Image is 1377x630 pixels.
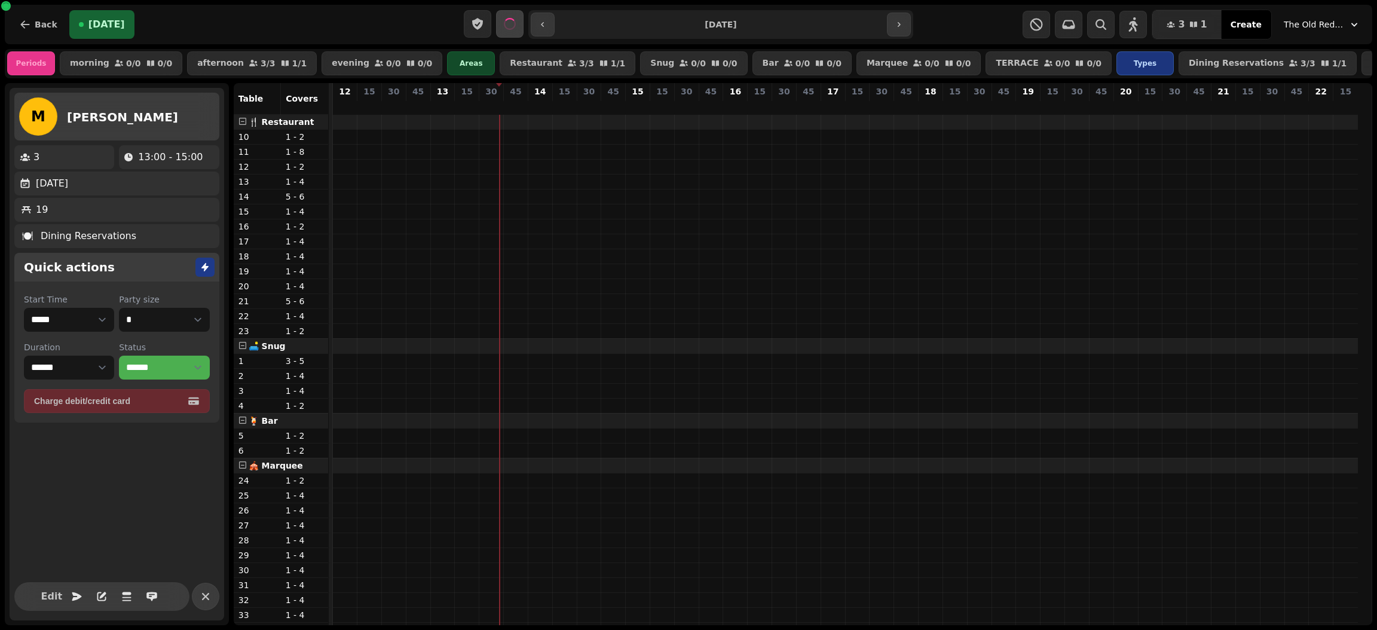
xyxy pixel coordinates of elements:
[462,100,472,112] p: 0
[949,85,960,97] p: 15
[1277,14,1367,35] button: The Old Red Lion
[1087,59,1101,68] p: 0 / 0
[286,295,323,307] p: 5 - 6
[286,475,323,487] p: 1 - 2
[691,59,706,68] p: 0 / 0
[763,59,779,68] p: Bar
[10,10,67,39] button: Back
[286,265,323,277] p: 1 - 4
[1284,19,1344,30] span: The Old Red Lion
[1341,100,1350,112] p: 0
[286,131,323,143] p: 1 - 2
[925,85,936,97] p: 18
[67,109,178,126] h2: [PERSON_NAME]
[286,400,323,412] p: 1 - 2
[286,146,323,158] p: 1 - 8
[950,100,960,112] p: 0
[510,85,521,97] p: 45
[238,265,276,277] p: 19
[238,355,276,367] p: 1
[389,100,399,112] p: 0
[187,51,317,75] button: afternoon3/31/1
[1332,59,1347,68] p: 1 / 1
[418,59,433,68] p: 0 / 0
[852,85,863,97] p: 15
[36,203,48,217] p: 19
[238,430,276,442] p: 5
[803,85,814,97] p: 45
[996,59,1038,68] p: TERRACE
[238,176,276,188] p: 13
[238,579,276,591] p: 31
[1266,85,1278,97] p: 30
[1179,51,1357,75] button: Dining Reservations3/31/1
[238,549,276,561] p: 29
[437,85,448,97] p: 13
[560,100,570,112] p: 0
[723,59,738,68] p: 0 / 0
[1316,100,1326,112] p: 0
[340,100,350,112] p: 0
[386,59,401,68] p: 0 / 0
[24,389,210,413] button: Charge debit/credit card
[584,100,593,112] p: 0
[755,100,764,112] p: 0
[238,236,276,247] p: 17
[511,100,521,112] p: 0
[286,94,318,103] span: Covers
[286,549,323,561] p: 1 - 4
[249,117,314,127] span: 🍴 Restaurant
[485,85,497,97] p: 30
[1097,100,1106,112] p: 0
[286,445,323,457] p: 1 - 2
[461,85,473,97] p: 15
[238,490,276,501] p: 25
[1071,85,1082,97] p: 30
[486,100,496,112] p: 0
[974,85,985,97] p: 30
[1219,100,1228,112] p: 0
[804,100,813,112] p: 0
[158,59,173,68] p: 0 / 0
[706,100,716,112] p: 0
[1046,85,1058,97] p: 15
[1120,85,1131,97] p: 20
[1315,85,1327,97] p: 22
[640,51,747,75] button: Snug0/00/0
[657,100,667,112] p: 0
[119,293,209,305] label: Party size
[238,206,276,218] p: 15
[730,85,741,97] p: 16
[510,59,562,68] p: Restaurant
[1189,59,1284,68] p: Dining Reservations
[1340,85,1351,97] p: 15
[1169,85,1180,97] p: 30
[1193,85,1204,97] p: 45
[827,85,839,97] p: 17
[88,20,125,29] span: [DATE]
[238,400,276,412] p: 4
[35,20,57,29] span: Back
[238,445,276,457] p: 6
[261,59,276,68] p: 3 / 3
[705,85,717,97] p: 45
[412,85,424,97] p: 45
[754,85,765,97] p: 15
[1201,20,1207,29] span: 1
[1023,100,1033,112] p: 0
[24,293,114,305] label: Start Time
[238,94,264,103] span: Table
[877,100,886,112] p: 0
[39,585,63,608] button: Edit
[238,475,276,487] p: 24
[70,59,109,68] p: morning
[730,100,740,112] p: 0
[1231,20,1262,29] span: Create
[286,564,323,576] p: 1 - 4
[238,146,276,158] p: 11
[238,609,276,621] p: 33
[60,51,182,75] button: morning0/00/0
[856,51,981,75] button: Marquee0/00/0
[583,85,595,97] p: 30
[249,341,286,351] span: 🛋️ Snug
